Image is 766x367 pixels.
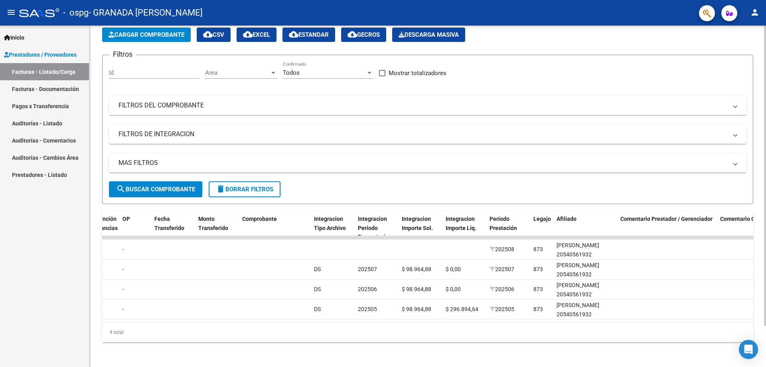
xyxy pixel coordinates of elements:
mat-icon: person [750,8,760,17]
button: Estandar [282,28,335,42]
button: Cargar Comprobante [102,28,191,42]
span: $ 98.964,88 [402,306,431,312]
h3: Filtros [109,49,136,60]
datatable-header-cell: Integracion Importe Sol. [399,210,442,246]
span: EXCEL [243,31,270,38]
mat-expansion-panel-header: FILTROS DE INTEGRACION [109,125,746,144]
button: CSV [197,28,231,42]
button: Borrar Filtros [209,181,280,197]
mat-panel-title: MAS FILTROS [118,159,727,167]
span: - ospg [63,4,89,22]
span: Integracion Periodo Presentacion [358,216,392,240]
mat-icon: cloud_download [347,30,357,39]
button: EXCEL [237,28,276,42]
span: Integracion Tipo Archivo [314,216,346,231]
span: 202507 [358,266,377,272]
mat-icon: delete [216,184,225,194]
span: CSV [203,31,224,38]
div: 873 [533,265,543,274]
span: Integracion Importe Sol. [402,216,433,231]
span: 202505 [358,306,377,312]
mat-expansion-panel-header: FILTROS DEL COMPROBANTE [109,96,746,115]
span: Prestadores / Proveedores [4,50,77,59]
span: Afiliado [557,216,576,222]
span: - [122,306,124,312]
mat-icon: cloud_download [289,30,298,39]
button: Gecros [341,28,386,42]
span: - GRANADA [PERSON_NAME] [89,4,203,22]
datatable-header-cell: Monto Transferido [195,210,239,246]
div: [PERSON_NAME] 20540561932 [557,301,614,319]
span: Cargar Comprobante [109,31,184,38]
span: $ 98.964,88 [402,266,431,272]
span: Gecros [347,31,380,38]
span: - [122,266,124,272]
span: DS [314,266,321,272]
span: 202506 [358,286,377,292]
span: 202507 [490,266,514,272]
span: DS [314,286,321,292]
datatable-header-cell: Integracion Importe Liq. [442,210,486,246]
datatable-header-cell: Comprobante [239,210,311,246]
span: - [122,286,124,292]
mat-icon: cloud_download [203,30,213,39]
span: - [122,246,124,252]
span: Comprobante [242,216,277,222]
mat-expansion-panel-header: MAS FILTROS [109,153,746,173]
span: Area [205,69,270,76]
datatable-header-cell: Retención Ganancias [87,210,119,246]
span: Descarga Masiva [399,31,459,38]
mat-panel-title: FILTROS DE INTEGRACION [118,130,727,139]
datatable-header-cell: Integracion Periodo Presentacion [355,210,399,246]
span: 202508 [490,246,514,252]
span: 202505 [490,306,514,312]
datatable-header-cell: Período Prestación [486,210,530,246]
mat-icon: menu [6,8,16,17]
span: Borrar Filtros [216,186,273,193]
span: Legajo [533,216,551,222]
span: Monto Transferido [198,216,228,231]
span: Estandar [289,31,329,38]
button: Buscar Comprobante [109,181,202,197]
datatable-header-cell: OP [119,210,151,246]
div: [PERSON_NAME] 20540561932 [557,281,614,299]
mat-icon: cloud_download [243,30,253,39]
span: Todos [283,69,300,76]
span: $ 0,00 [446,286,461,292]
datatable-header-cell: Afiliado [553,210,617,246]
span: $ 98.964,88 [402,286,431,292]
button: Descarga Masiva [392,28,465,42]
datatable-header-cell: Fecha Transferido [151,210,195,246]
div: 873 [533,305,543,314]
span: Retención Ganancias [91,216,118,231]
span: 202506 [490,286,514,292]
span: Período Prestación [490,216,517,231]
div: 873 [533,245,543,254]
span: Integracion Importe Liq. [446,216,476,231]
span: Buscar Comprobante [116,186,195,193]
span: $ 296.894,64 [446,306,478,312]
span: Mostrar totalizadores [389,68,446,78]
mat-icon: search [116,184,126,194]
span: OP [122,216,130,222]
div: 4 total [102,322,753,342]
span: Inicio [4,33,24,42]
datatable-header-cell: Legajo [530,210,553,246]
div: [PERSON_NAME] 20540561932 [557,261,614,279]
datatable-header-cell: Comentario Prestador / Gerenciador [617,210,717,246]
datatable-header-cell: Integracion Tipo Archivo [311,210,355,246]
span: $ 0,00 [446,266,461,272]
app-download-masive: Descarga masiva de comprobantes (adjuntos) [392,28,465,42]
span: DS [314,306,321,312]
mat-panel-title: FILTROS DEL COMPROBANTE [118,101,727,110]
div: Open Intercom Messenger [739,340,758,359]
div: 873 [533,285,543,294]
span: Fecha Transferido [154,216,184,231]
div: [PERSON_NAME] 20540561932 [557,241,614,259]
span: Comentario Prestador / Gerenciador [620,216,713,222]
